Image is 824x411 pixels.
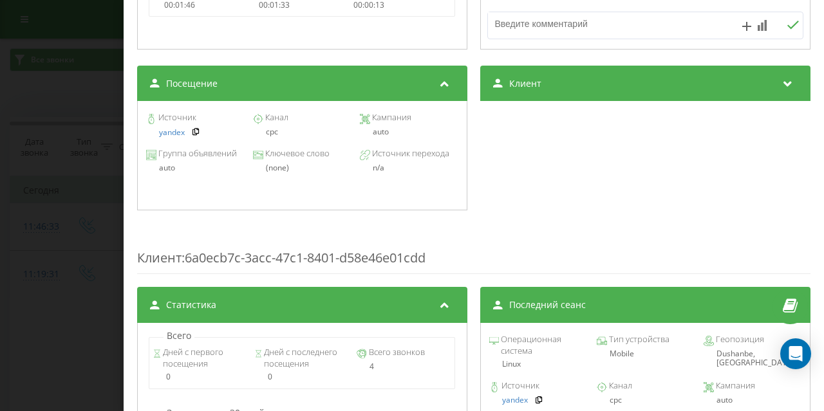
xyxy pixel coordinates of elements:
div: n/a [360,163,458,172]
div: 00:01:33 [259,1,345,10]
span: Группа объявлений [156,147,237,160]
div: 0 [153,372,248,381]
span: Кампания [370,111,411,124]
span: Источник перехода [370,147,449,160]
span: Тип устройства [607,333,669,346]
span: Источник [500,379,539,392]
span: Операционная система [499,333,587,356]
span: Последний сеанс [509,298,586,311]
span: Клиент [137,249,182,266]
span: Канал [263,111,288,124]
span: Геопозиция [714,333,764,346]
span: Источник [156,111,196,124]
a: yandex [159,128,185,137]
span: Канал [607,379,632,392]
span: Всего звонков [367,346,425,359]
span: Дней с первого посещения [161,346,247,369]
div: auto [704,396,801,405]
span: Дней с последнего посещения [262,346,350,369]
div: Mobile [597,349,695,358]
div: 0 [255,372,350,381]
span: Посещение [166,77,218,90]
div: Linux [489,360,587,369]
div: Open Intercom Messenger [780,338,811,369]
div: 4 [357,362,451,371]
div: cpc [597,396,695,405]
div: cpc [253,127,351,136]
p: Всего [164,329,194,342]
div: : 6a0ecb7c-3acc-47c1-8401-d58e46e01cdd [137,223,810,274]
span: Клиент [509,77,541,90]
div: Dushanbe, [GEOGRAPHIC_DATA] [704,349,801,368]
a: yandex [502,396,528,405]
span: Кампания [714,379,755,392]
span: Ключевое слово [263,147,330,160]
div: (none) [253,163,351,172]
span: Статистика [166,298,216,311]
div: 00:01:46 [164,1,250,10]
div: auto [360,127,458,136]
div: auto [146,163,244,172]
div: 00:00:13 [353,1,440,10]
